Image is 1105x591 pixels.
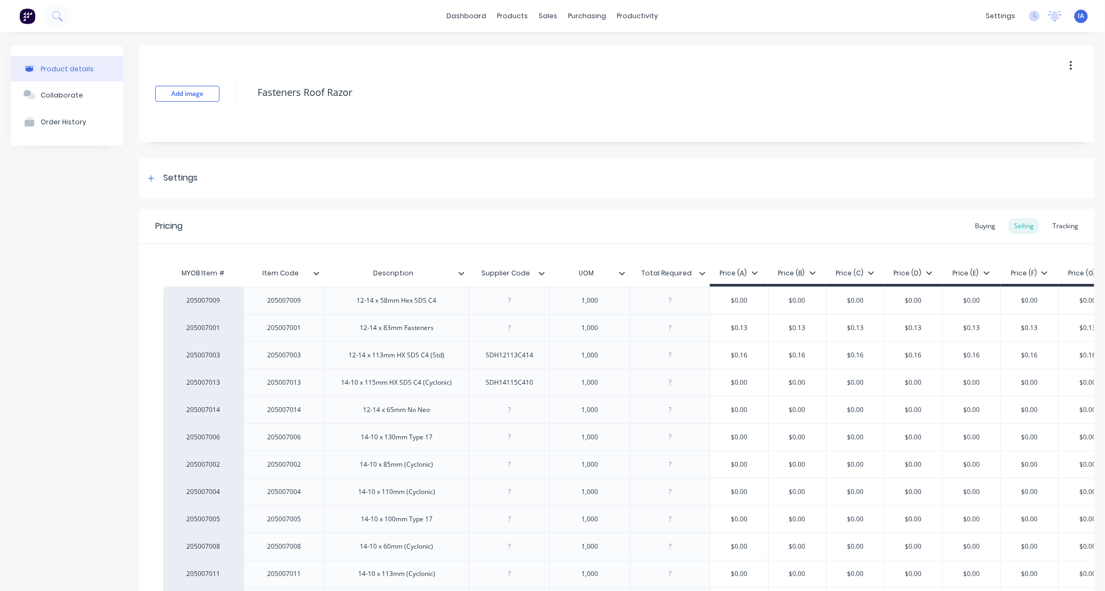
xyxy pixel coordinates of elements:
[710,369,768,396] div: $0.00
[563,348,617,362] div: 1,000
[885,315,943,341] div: $0.13
[710,424,768,451] div: $0.00
[174,350,233,360] div: 205007003
[1001,315,1059,341] div: $0.13
[534,8,563,24] div: sales
[155,220,183,233] div: Pricing
[252,80,990,105] textarea: Fasteners Roof Razor
[352,458,442,472] div: 14-10 x 85mm (Cyclonic)
[769,424,827,451] div: $0.00
[710,478,768,505] div: $0.00
[943,478,1001,505] div: $0.00
[943,533,1001,560] div: $0.00
[943,369,1001,396] div: $0.00
[885,342,943,369] div: $0.16
[563,430,617,444] div: 1,000
[710,506,768,533] div: $0.00
[324,263,469,284] div: Description
[1001,506,1059,533] div: $0.00
[442,8,492,24] a: dashboard
[563,485,617,499] div: 1,000
[258,348,311,362] div: 205007003
[155,86,220,102] button: Add image
[710,342,768,369] div: $0.16
[258,485,311,499] div: 205007004
[769,369,827,396] div: $0.00
[943,342,1001,369] div: $0.16
[174,542,233,551] div: 205007008
[174,460,233,469] div: 205007002
[563,321,617,335] div: 1,000
[549,260,623,287] div: UOM
[350,485,444,499] div: 14-10 x 110mm (Cyclonic)
[630,263,710,284] div: Total Required
[769,397,827,423] div: $0.00
[174,514,233,524] div: 205007005
[258,403,311,417] div: 205007014
[943,424,1001,451] div: $0.00
[885,451,943,478] div: $0.00
[710,533,768,560] div: $0.00
[827,369,884,396] div: $0.00
[953,268,990,278] div: Price (E)
[943,315,1001,341] div: $0.13
[477,376,542,390] div: SDH14115C410
[333,376,461,390] div: 14-10 x 115mm HX SDS C4 (Cyclonic)
[710,560,768,587] div: $0.00
[710,451,768,478] div: $0.00
[885,560,943,587] div: $0.00
[827,424,884,451] div: $0.00
[258,430,311,444] div: 205007006
[980,8,1020,24] div: settings
[492,8,534,24] div: products
[943,287,1001,314] div: $0.00
[258,512,311,526] div: 205007005
[174,378,233,387] div: 205007013
[563,376,617,390] div: 1,000
[769,506,827,533] div: $0.00
[970,218,1001,234] div: Buying
[11,56,123,81] button: Product details
[885,397,943,423] div: $0.00
[710,397,768,423] div: $0.00
[1001,397,1059,423] div: $0.00
[1001,451,1059,478] div: $0.00
[174,432,233,442] div: 205007006
[163,263,244,284] div: MYOB Item #
[769,451,827,478] div: $0.00
[769,287,827,314] div: $0.00
[612,8,664,24] div: productivity
[1001,560,1059,587] div: $0.00
[352,430,441,444] div: 14-10 x 130mm Type 17
[1001,533,1059,560] div: $0.00
[41,65,94,73] div: Product details
[1001,369,1059,396] div: $0.00
[350,567,444,581] div: 14-10 x 113mm (Cyclonic)
[174,323,233,333] div: 205007001
[258,567,311,581] div: 205007011
[827,287,884,314] div: $0.00
[352,512,441,526] div: 14-10 x 100mm Type 17
[885,287,943,314] div: $0.00
[710,287,768,314] div: $0.00
[827,560,884,587] div: $0.00
[11,81,123,108] button: Collaborate
[769,315,827,341] div: $0.13
[827,506,884,533] div: $0.00
[769,342,827,369] div: $0.16
[11,108,123,135] button: Order History
[244,263,324,284] div: Item Code
[943,451,1001,478] div: $0.00
[563,458,617,472] div: 1,000
[41,118,86,126] div: Order History
[258,458,311,472] div: 205007002
[943,506,1001,533] div: $0.00
[720,268,758,278] div: Price (A)
[163,171,198,185] div: Settings
[258,321,311,335] div: 205007001
[340,348,453,362] div: 12-14 x 113mm HX SDS C4 (Std)
[1047,218,1084,234] div: Tracking
[827,315,884,341] div: $0.13
[258,540,311,553] div: 205007008
[885,424,943,451] div: $0.00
